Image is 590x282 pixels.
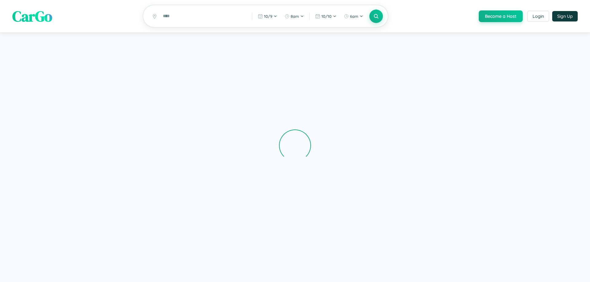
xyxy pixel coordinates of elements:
[312,11,340,21] button: 10/10
[264,14,272,19] span: 10 / 9
[321,14,332,19] span: 10 / 10
[552,11,578,21] button: Sign Up
[12,6,52,26] span: CarGo
[350,14,358,19] span: 6am
[527,11,549,22] button: Login
[479,10,523,22] button: Become a Host
[255,11,280,21] button: 10/9
[291,14,299,19] span: 8am
[281,11,307,21] button: 8am
[341,11,366,21] button: 6am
